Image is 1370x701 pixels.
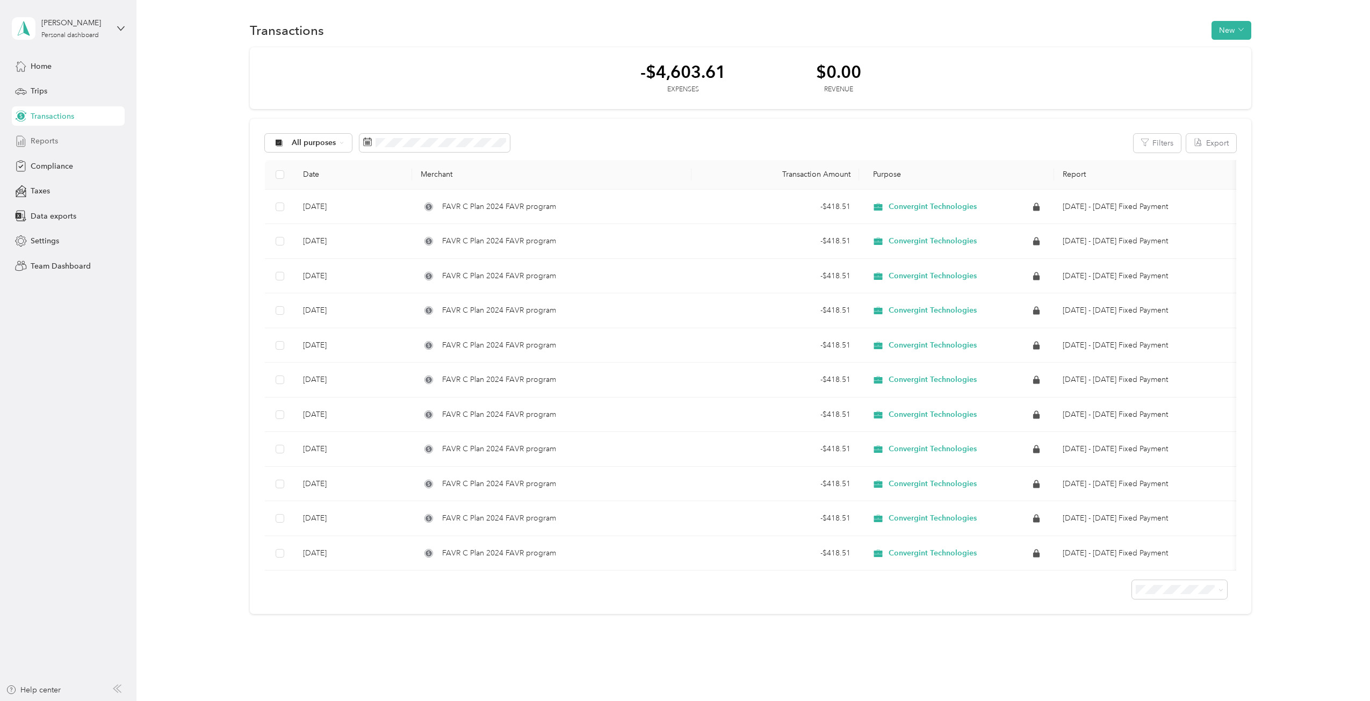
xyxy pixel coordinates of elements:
td: Apr 1 - 30, 2025 Fixed Payment [1054,398,1241,432]
div: - $418.51 [700,374,850,386]
th: Report [1054,160,1241,190]
div: Revenue [816,85,861,95]
div: - $418.51 [700,409,850,421]
div: Expenses [640,85,726,95]
td: [DATE] [294,259,412,294]
td: Jul 1 - 31, 2025 Fixed Payment [1054,293,1241,328]
iframe: Everlance-gr Chat Button Frame [1310,641,1370,701]
div: - $418.51 [700,512,850,524]
div: - $418.51 [700,270,850,282]
td: Feb 1 - 28, 2025 Fixed Payment [1054,467,1241,502]
span: Convergint Technologies [889,341,977,350]
div: - $418.51 [700,478,850,490]
td: Aug 1 - 31, 2025 Fixed Payment [1054,259,1241,294]
button: Help center [6,684,61,696]
td: [DATE] [294,398,412,432]
td: [DATE] [294,501,412,536]
span: FAVR C Plan 2024 FAVR program [442,443,556,455]
span: Home [31,61,52,72]
th: Merchant [412,160,691,190]
div: - $418.51 [700,305,850,316]
span: Settings [31,235,59,247]
button: Export [1186,134,1236,153]
span: Compliance [31,161,73,172]
span: Convergint Technologies [889,514,977,523]
span: All purposes [292,139,336,147]
span: Convergint Technologies [889,444,977,454]
div: - $418.51 [700,201,850,213]
span: FAVR C Plan 2024 FAVR program [442,270,556,282]
span: Convergint Technologies [889,271,977,281]
div: Personal dashboard [41,32,99,39]
th: Date [294,160,412,190]
td: [DATE] [294,190,412,225]
td: [DATE] [294,224,412,259]
span: FAVR C Plan 2024 FAVR program [442,409,556,421]
span: Purpose [868,170,902,179]
th: Transaction Amount [691,160,859,190]
button: Filters [1134,134,1181,153]
span: FAVR C Plan 2024 FAVR program [442,547,556,559]
span: FAVR C Plan 2024 FAVR program [442,512,556,524]
span: Taxes [31,185,50,197]
span: Transactions [31,111,74,122]
button: New [1212,21,1251,40]
div: -$4,603.61 [640,62,726,81]
td: [DATE] [294,467,412,502]
span: Reports [31,135,58,147]
span: FAVR C Plan 2024 FAVR program [442,305,556,316]
td: Mar 1 - 31, 2025 Fixed Payment [1054,432,1241,467]
td: Sep 1 - 30, 2025 Fixed Payment [1054,190,1241,225]
td: [DATE] [294,536,412,571]
span: Convergint Technologies [889,202,977,212]
div: - $418.51 [700,547,850,559]
td: [DATE] [294,328,412,363]
div: - $418.51 [700,339,850,351]
td: [DATE] [294,363,412,398]
div: - $418.51 [700,235,850,247]
span: FAVR C Plan 2024 FAVR program [442,478,556,490]
span: FAVR C Plan 2024 FAVR program [442,235,556,247]
span: FAVR C Plan 2024 FAVR program [442,201,556,213]
div: $0.00 [816,62,861,81]
span: Convergint Technologies [889,306,977,315]
span: FAVR C Plan 2024 FAVR program [442,374,556,386]
span: Team Dashboard [31,261,91,272]
span: Convergint Technologies [889,410,977,420]
h1: Transactions [250,25,324,36]
td: Jan 1 - 31, 2025 Fixed Payment [1054,501,1241,536]
span: Convergint Technologies [889,479,977,489]
span: Data exports [31,211,76,222]
div: - $418.51 [700,443,850,455]
td: Dec 1 - 31, 2024 Fixed Payment [1054,536,1241,571]
div: [PERSON_NAME] [41,17,109,28]
td: [DATE] [294,293,412,328]
span: Convergint Technologies [889,548,977,558]
span: Convergint Technologies [889,236,977,246]
td: [DATE] [294,432,412,467]
span: FAVR C Plan 2024 FAVR program [442,339,556,351]
span: Trips [31,85,47,97]
td: May 1 - 31, 2025 Fixed Payment [1054,363,1241,398]
span: Convergint Technologies [889,375,977,385]
td: Oct 1 - 31, 2025 Fixed Payment [1054,224,1241,259]
td: Jun 1 - 30, 2025 Fixed Payment [1054,328,1241,363]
